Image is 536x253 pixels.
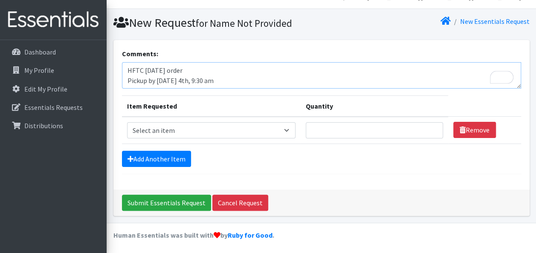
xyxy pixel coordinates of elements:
[212,195,268,211] a: Cancel Request
[3,80,103,98] a: Edit My Profile
[3,62,103,79] a: My Profile
[228,231,272,239] a: Ruby for Good
[453,122,496,138] a: Remove
[3,43,103,60] a: Dashboard
[122,95,301,117] th: Item Requested
[3,99,103,116] a: Essentials Requests
[24,48,56,56] p: Dashboard
[122,49,158,59] label: Comments:
[113,231,274,239] strong: Human Essentials was built with by .
[122,195,211,211] input: Submit Essentials Request
[3,6,103,34] img: HumanEssentials
[24,85,67,93] p: Edit My Profile
[3,117,103,134] a: Distributions
[24,121,63,130] p: Distributions
[24,103,83,112] p: Essentials Requests
[24,66,54,75] p: My Profile
[122,151,191,167] a: Add Another Item
[122,62,521,89] textarea: To enrich screen reader interactions, please activate Accessibility in Grammarly extension settings
[460,17,530,26] a: New Essentials Request
[301,95,448,117] th: Quantity
[196,17,292,29] small: for Name Not Provided
[113,15,319,30] h1: New Request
